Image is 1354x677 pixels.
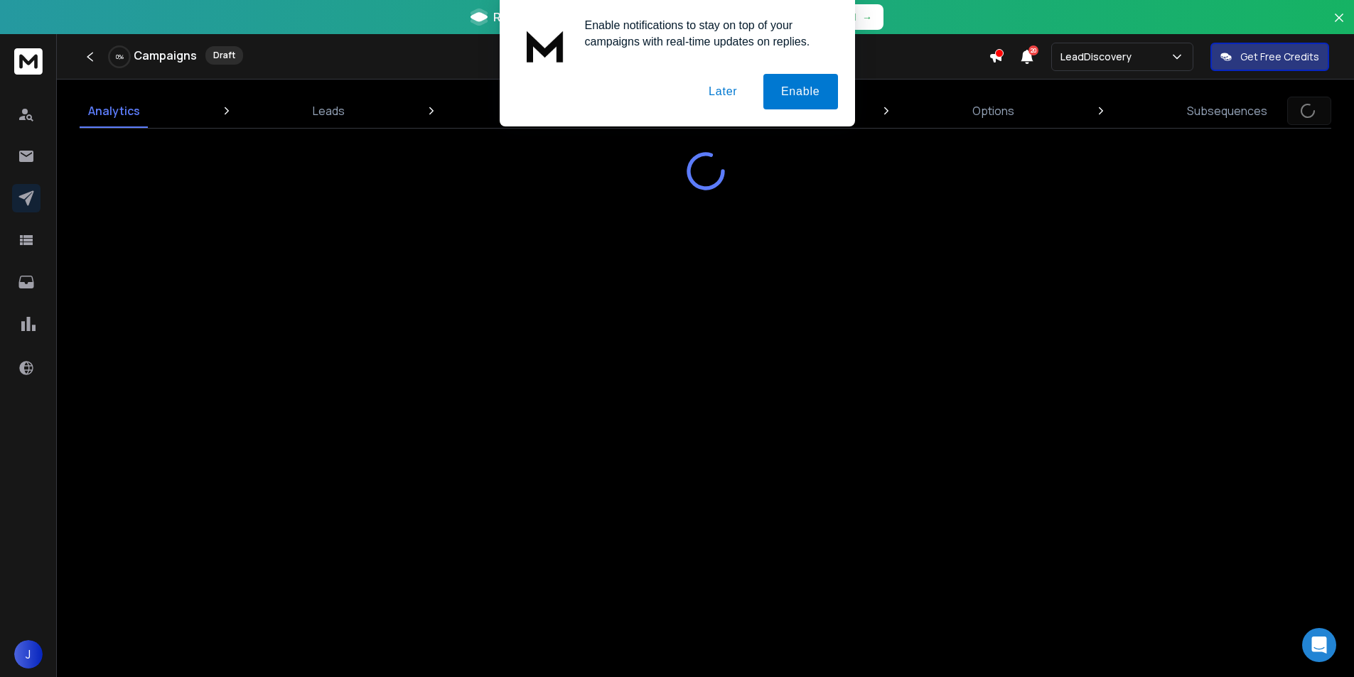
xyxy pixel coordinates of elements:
[574,17,838,50] div: Enable notifications to stay on top of your campaigns with real-time updates on replies.
[517,17,574,74] img: notification icon
[14,640,43,668] button: J
[1302,628,1336,662] div: Open Intercom Messenger
[763,74,838,109] button: Enable
[691,74,755,109] button: Later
